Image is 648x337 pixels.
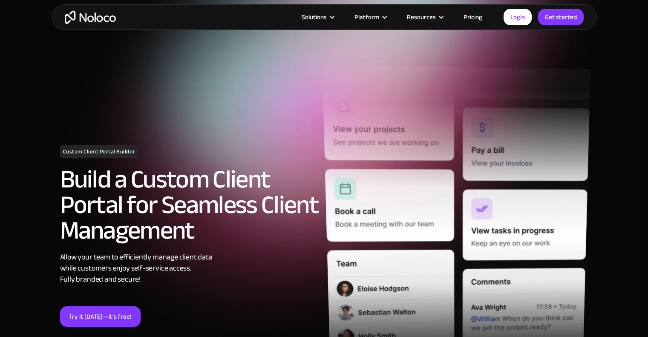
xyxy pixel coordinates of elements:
[291,12,344,23] div: Solutions
[60,306,141,327] a: Try it [DATE]—it’s free!
[538,9,584,25] a: Get started
[504,9,532,25] a: Login
[344,12,396,23] div: Platform
[396,12,453,23] div: Resources
[60,252,320,285] div: Allow your team to efficiently manage client data while customers enjoy self-service access. Full...
[65,11,116,24] a: home
[453,12,493,23] a: Pricing
[407,12,436,23] div: Resources
[354,12,379,23] div: Platform
[302,12,327,23] div: Solutions
[60,167,320,243] h2: Build a Custom Client Portal for Seamless Client Management
[60,145,138,158] h1: Custom Client Portal Builder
